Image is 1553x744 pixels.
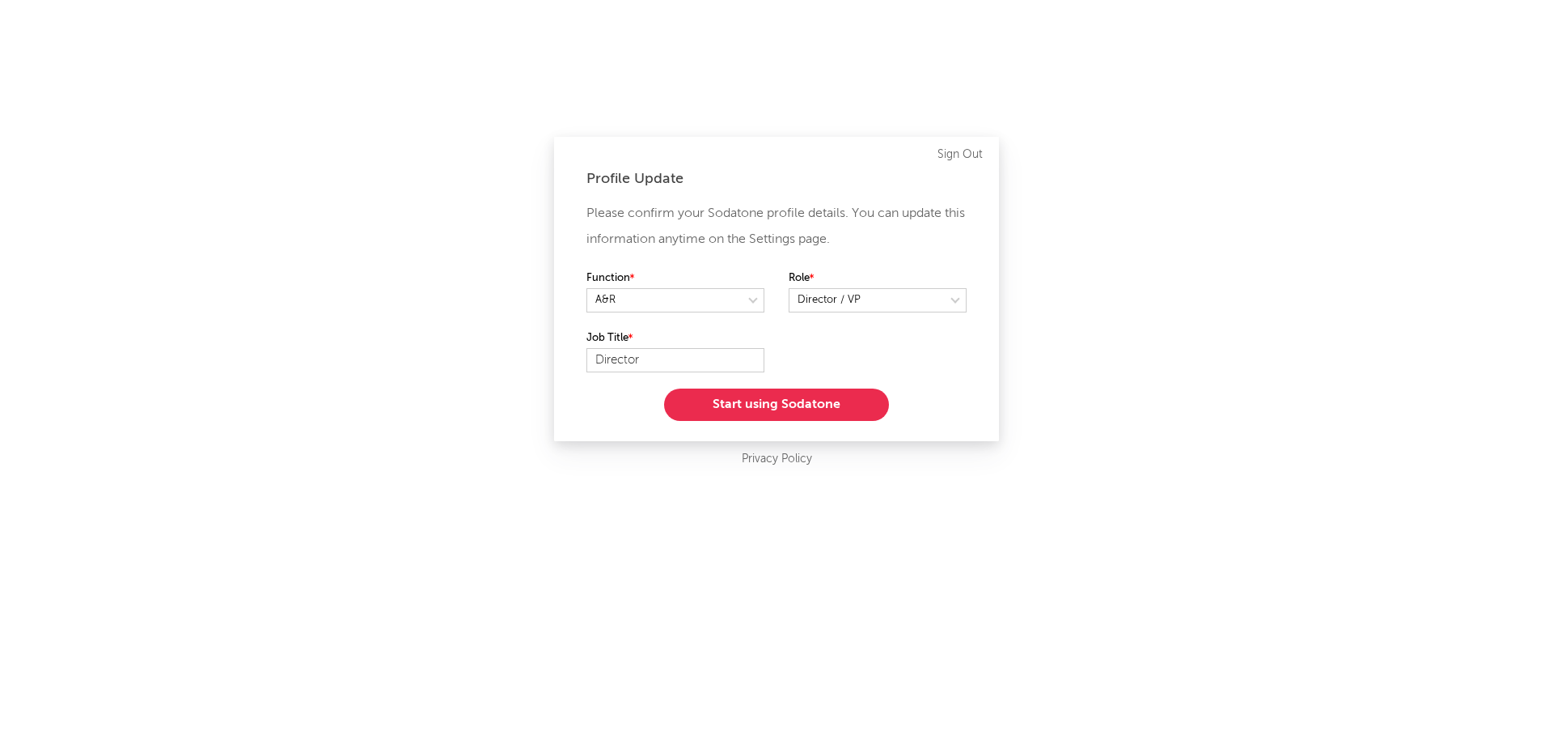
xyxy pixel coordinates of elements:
[664,389,889,421] button: Start using Sodatone
[742,449,812,470] a: Privacy Policy
[789,269,967,288] label: Role
[586,329,764,348] label: Job Title
[586,269,764,288] label: Function
[586,201,967,253] p: Please confirm your Sodatone profile details. You can update this information anytime on the Sett...
[937,145,983,164] a: Sign Out
[586,169,967,189] div: Profile Update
